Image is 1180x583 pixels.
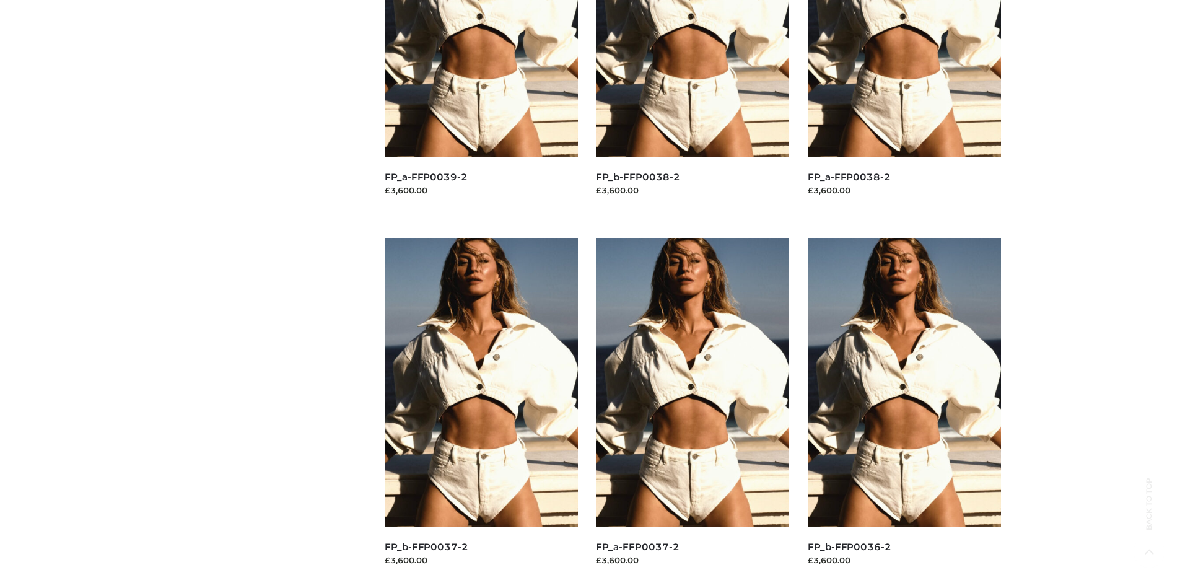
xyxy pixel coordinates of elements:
div: £3,600.00 [596,184,789,196]
div: £3,600.00 [808,554,1001,566]
a: FP_a-FFP0038-2 [808,171,891,183]
a: FP_a-FFP0039-2 [385,171,468,183]
a: FP_b-FFP0037-2 [385,541,468,553]
a: FP_a-FFP0037-2 [596,541,679,553]
a: FP_b-FFP0038-2 [596,171,680,183]
div: £3,600.00 [385,554,578,566]
span: Back to top [1134,499,1165,530]
a: FP_b-FFP0036-2 [808,541,891,553]
div: £3,600.00 [596,554,789,566]
div: £3,600.00 [385,184,578,196]
div: £3,600.00 [808,184,1001,196]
